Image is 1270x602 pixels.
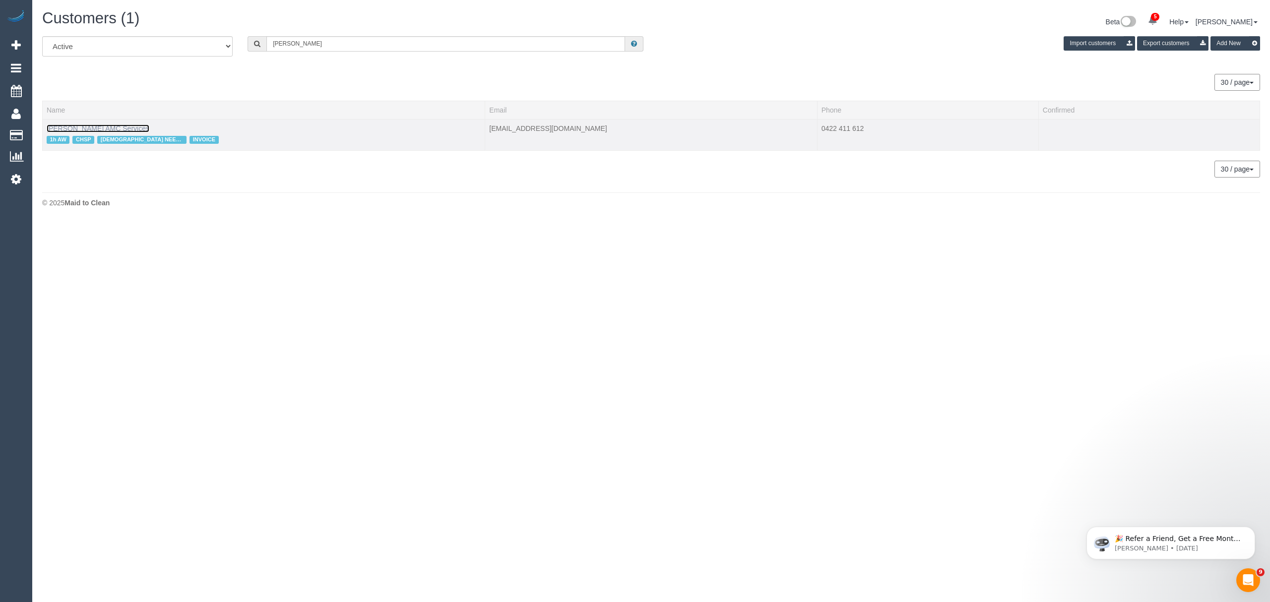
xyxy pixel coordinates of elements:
div: Tags [47,133,481,146]
a: [PERSON_NAME] [1196,18,1258,26]
td: Phone [817,119,1038,150]
th: Email [485,101,817,119]
button: 30 / page [1214,74,1260,91]
input: Search customers ... [266,36,625,52]
strong: Maid to Clean [64,199,110,207]
span: Customers (1) [42,9,139,27]
iframe: Intercom live chat [1236,568,1260,592]
a: 5 [1143,10,1162,32]
a: Beta [1106,18,1137,26]
button: 30 / page [1214,161,1260,178]
th: Name [43,101,485,119]
span: CHSP [72,136,94,144]
nav: Pagination navigation [1215,161,1260,178]
span: [DEMOGRAPHIC_DATA] NEEDED [97,136,187,144]
td: Email [485,119,817,150]
button: Import customers [1064,36,1135,51]
a: [PERSON_NAME] AMC Services [47,124,149,132]
img: Automaid Logo [6,10,26,24]
img: New interface [1120,16,1136,29]
span: INVOICE [190,136,218,144]
a: Help [1169,18,1189,26]
span: 9 [1257,568,1265,576]
div: © 2025 [42,198,1260,208]
th: Confirmed [1038,101,1260,119]
th: Phone [817,101,1038,119]
button: Export customers [1137,36,1208,51]
span: 5 [1151,13,1159,21]
nav: Pagination navigation [1215,74,1260,91]
span: 1h AW [47,136,69,144]
td: Confirmed [1038,119,1260,150]
button: Add New [1210,36,1260,51]
td: Name [43,119,485,150]
iframe: Intercom notifications message [1072,506,1270,575]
